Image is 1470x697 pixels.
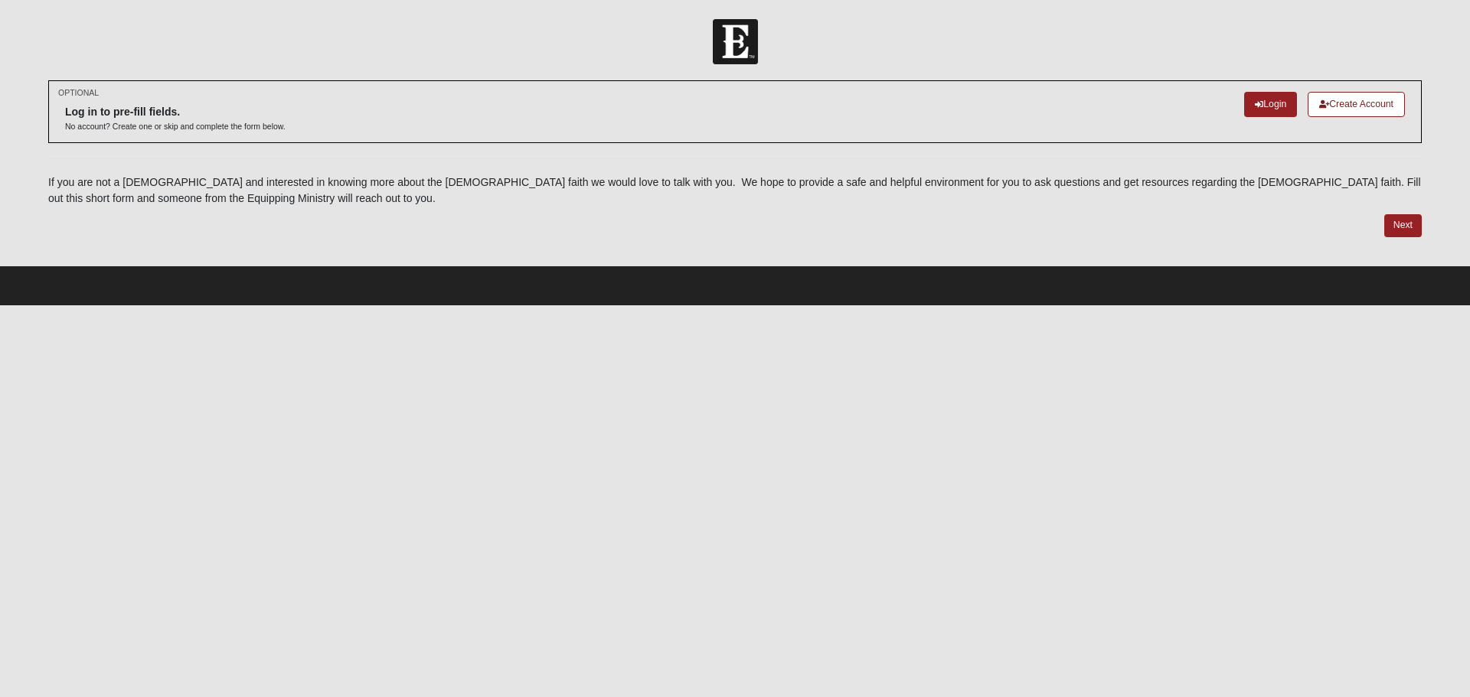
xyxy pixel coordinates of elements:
[1384,214,1422,236] a: Next
[65,121,286,132] p: No account? Create one or skip and complete the form below.
[713,19,758,64] img: Church of Eleven22 Logo
[48,174,1422,207] p: If you are not a [DEMOGRAPHIC_DATA] and interested in knowing more about the [DEMOGRAPHIC_DATA] f...
[1244,92,1297,117] a: Login
[58,87,99,99] small: OPTIONAL
[65,106,286,119] h6: Log in to pre-fill fields.
[1308,92,1405,117] a: Create Account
